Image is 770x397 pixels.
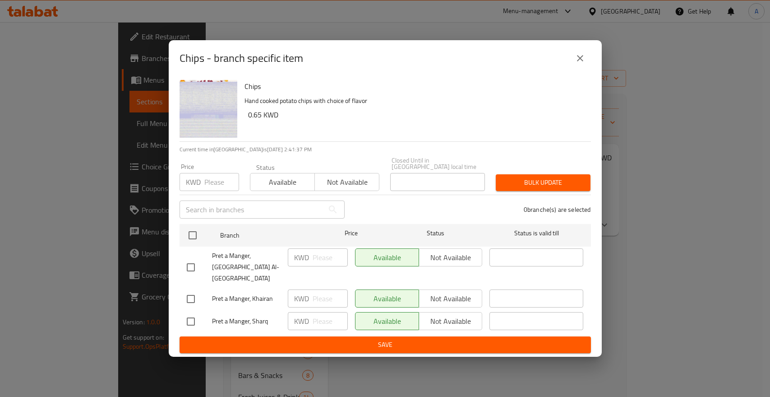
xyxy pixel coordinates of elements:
p: KWD [186,177,201,187]
button: close [569,47,591,69]
p: KWD [294,252,309,263]
input: Search in branches [180,201,324,219]
p: KWD [294,293,309,304]
input: Please enter price [204,173,239,191]
p: Hand cooked potato chips with choice of flavor [244,95,584,107]
span: Status [388,228,482,239]
p: KWD [294,316,309,327]
h2: Chips - branch specific item [180,51,303,65]
span: Branch [220,230,314,241]
input: Please enter price [313,312,348,330]
span: Pret a Manger, Khairan [212,293,281,304]
img: Chips [180,80,237,138]
span: Pret a Manger, Sharq [212,316,281,327]
span: Bulk update [503,177,583,188]
span: Not available [318,176,376,189]
input: Please enter price [313,290,348,308]
span: Price [321,228,381,239]
button: Save [180,336,591,353]
p: 0 branche(s) are selected [524,205,591,214]
h6: Chips [244,80,584,93]
span: Status is valid till [489,228,583,239]
input: Please enter price [313,248,348,266]
span: Available [254,176,311,189]
p: Current time in [GEOGRAPHIC_DATA] is [DATE] 2:41:37 PM [180,145,591,154]
button: Not available [314,173,379,191]
h6: 0.65 KWD [248,108,584,121]
span: Save [187,339,584,350]
span: Pret a Manger, [GEOGRAPHIC_DATA] Al-[GEOGRAPHIC_DATA] [212,250,281,284]
button: Available [250,173,315,191]
button: Bulk update [496,174,590,191]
